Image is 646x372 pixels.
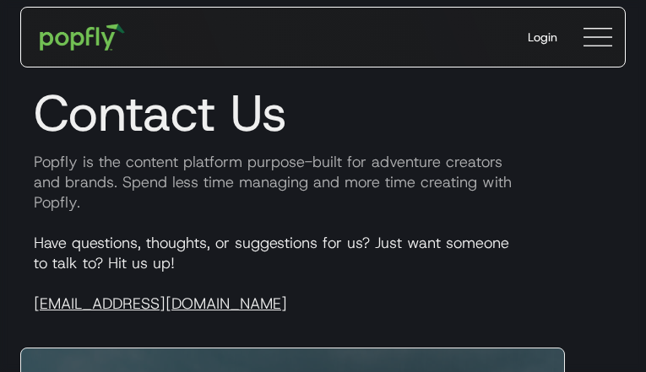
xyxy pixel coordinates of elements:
[34,294,287,314] a: [EMAIL_ADDRESS][DOMAIN_NAME]
[514,15,571,59] a: Login
[528,29,557,46] div: Login
[28,12,137,62] a: home
[20,233,626,314] p: Have questions, thoughts, or suggestions for us? Just want someone to talk to? Hit us up!
[20,152,626,213] p: Popfly is the content platform purpose-built for adventure creators and brands. Spend less time m...
[20,83,626,143] h1: Contact Us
